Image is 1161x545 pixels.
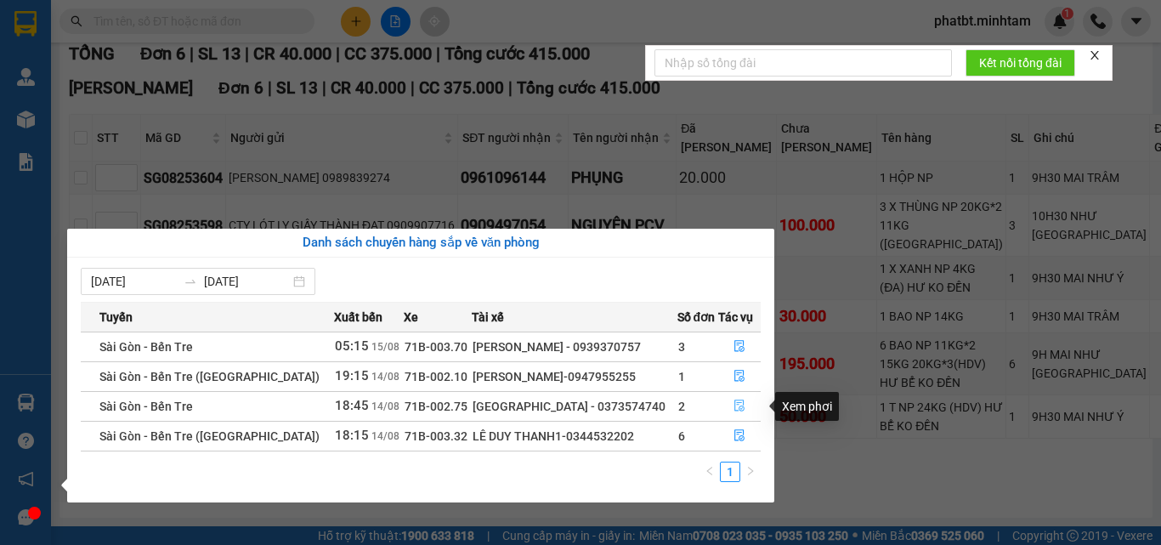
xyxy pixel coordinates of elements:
div: [PERSON_NAME] - 0939370757 [473,338,677,356]
span: Nhận: [162,16,203,34]
span: 2 [678,400,685,413]
span: 71B-003.70 [405,340,467,354]
span: Xe [404,308,418,326]
span: 14/08 [371,430,399,442]
button: Kết nối tổng đài [966,49,1075,77]
span: Sài Gòn - Bến Tre ([GEOGRAPHIC_DATA]) [99,429,320,443]
input: Đến ngày [204,272,290,291]
span: Kết nối tổng đài [979,54,1062,72]
li: Previous Page [699,462,720,482]
span: 71B-002.10 [405,370,467,383]
span: Tuyến [99,308,133,326]
span: close [1089,49,1101,61]
span: 18:45 [335,398,369,413]
span: Số đơn [677,308,716,326]
button: file-done [719,423,761,450]
span: Tài xế [472,308,504,326]
div: 175.000 [160,107,357,149]
div: Danh sách chuyến hàng sắp về văn phòng [81,233,761,253]
button: file-done [719,333,761,360]
span: 15/08 [371,341,399,353]
span: 19:15 [335,368,369,383]
input: Từ ngày [91,272,177,291]
div: PHƯỢNG [14,53,150,73]
button: file-done [719,393,761,420]
span: Sài Gòn - Bến Tre ([GEOGRAPHIC_DATA]) [99,370,320,383]
span: Gửi: [14,14,41,32]
li: Next Page [740,462,761,482]
button: file-done [719,363,761,390]
span: to [184,275,197,288]
li: 1 [720,462,740,482]
span: 1 [678,370,685,383]
span: Sài Gòn - Bến Tre [99,400,193,413]
span: swap-right [184,275,197,288]
div: Xem phơi [775,392,839,421]
span: file-done [733,429,745,443]
div: PHƯỢNG [162,35,355,55]
span: 14/08 [371,400,399,412]
span: file-done [733,340,745,354]
div: [PERSON_NAME]-0947955255 [473,367,677,386]
span: Tác vụ [718,308,753,326]
span: 05:15 [335,338,369,354]
input: Nhập số tổng đài [654,49,952,77]
button: left [699,462,720,482]
span: 71B-003.32 [405,429,467,443]
span: Sài Gòn - Bến Tre [99,340,193,354]
span: 6 [678,429,685,443]
span: 71B-002.75 [405,400,467,413]
span: right [745,466,756,476]
button: right [740,462,761,482]
div: [PERSON_NAME] [162,14,355,35]
div: [PERSON_NAME] [14,14,150,53]
span: Xuất bến [334,308,382,326]
span: 14/08 [371,371,399,383]
span: file-done [733,370,745,383]
span: left [705,466,715,476]
a: 1 [721,463,739,481]
div: [GEOGRAPHIC_DATA] - 0373574740 [473,397,677,416]
span: Chưa [PERSON_NAME] : [160,107,280,147]
div: LÊ DUY THANH1-0344532202 [473,427,677,446]
span: file-done [733,400,745,413]
span: 18:15 [335,428,369,443]
span: 3 [678,340,685,354]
